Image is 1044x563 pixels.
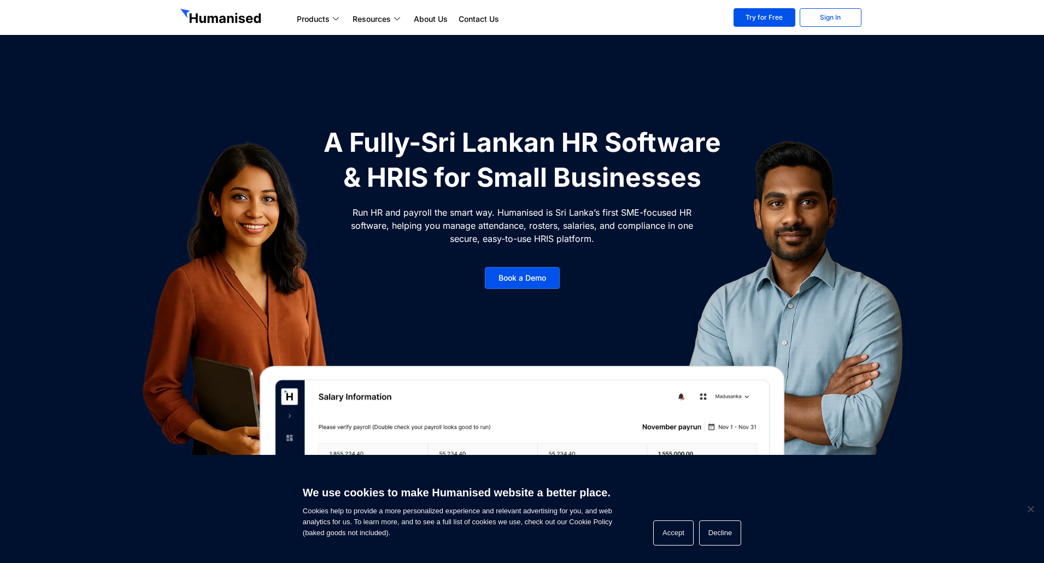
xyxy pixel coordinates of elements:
[303,485,612,500] h6: We use cookies to make Humanised website a better place.
[303,479,612,538] span: Cookies help to provide a more personalized experience and relevant advertising for you, and web ...
[180,9,263,26] img: GetHumanised Logo
[291,13,347,26] a: Products
[1025,503,1036,514] span: Decline
[317,125,727,195] h1: A Fully-Sri Lankan HR Software & HRIS for Small Businesses
[350,206,694,245] p: Run HR and payroll the smart way. Humanised is Sri Lanka’s first SME-focused HR software, helping...
[347,13,408,26] a: Resources
[453,13,505,26] a: Contact Us
[498,274,546,282] span: Book a Demo
[800,8,861,27] a: Sign In
[485,267,560,289] a: Book a Demo
[408,13,453,26] a: About Us
[734,8,795,27] a: Try for Free
[653,520,694,546] button: Accept
[699,520,741,546] button: Decline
